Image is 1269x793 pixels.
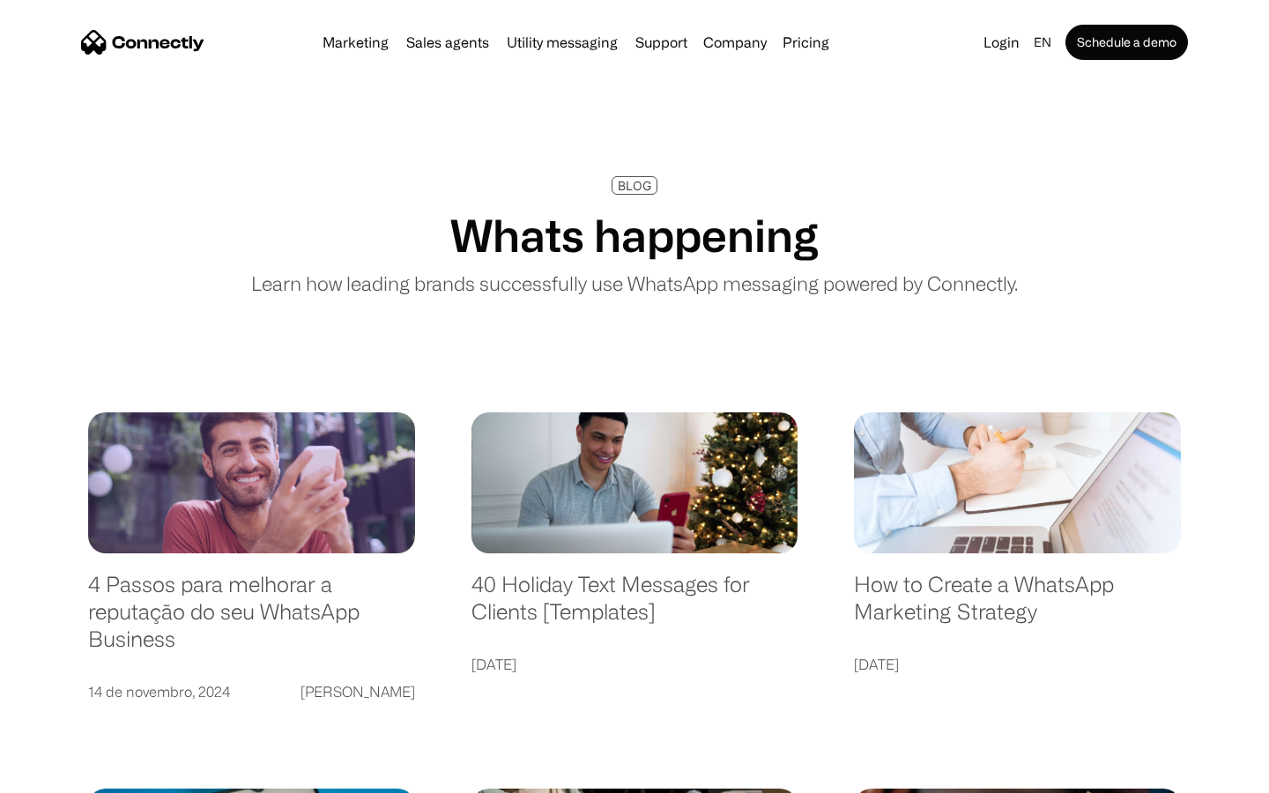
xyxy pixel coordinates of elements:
a: Utility messaging [500,35,625,49]
a: home [81,29,204,56]
div: en [1034,30,1051,55]
div: Company [703,30,767,55]
a: Marketing [315,35,396,49]
a: Support [628,35,694,49]
div: Company [698,30,772,55]
p: Learn how leading brands successfully use WhatsApp messaging powered by Connectly. [251,269,1018,298]
a: Schedule a demo [1065,25,1188,60]
a: Sales agents [399,35,496,49]
a: Pricing [775,35,836,49]
div: [PERSON_NAME] [301,679,415,704]
div: 14 de novembro, 2024 [88,679,230,704]
div: BLOG [618,179,651,192]
div: en [1027,30,1062,55]
h1: Whats happening [450,209,819,262]
a: Login [976,30,1027,55]
div: [DATE] [854,652,899,677]
aside: Language selected: English [18,762,106,787]
div: [DATE] [471,652,516,677]
ul: Language list [35,762,106,787]
a: 40 Holiday Text Messages for Clients [Templates] [471,571,798,642]
a: How to Create a WhatsApp Marketing Strategy [854,571,1181,642]
a: 4 Passos para melhorar a reputação do seu WhatsApp Business [88,571,415,670]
